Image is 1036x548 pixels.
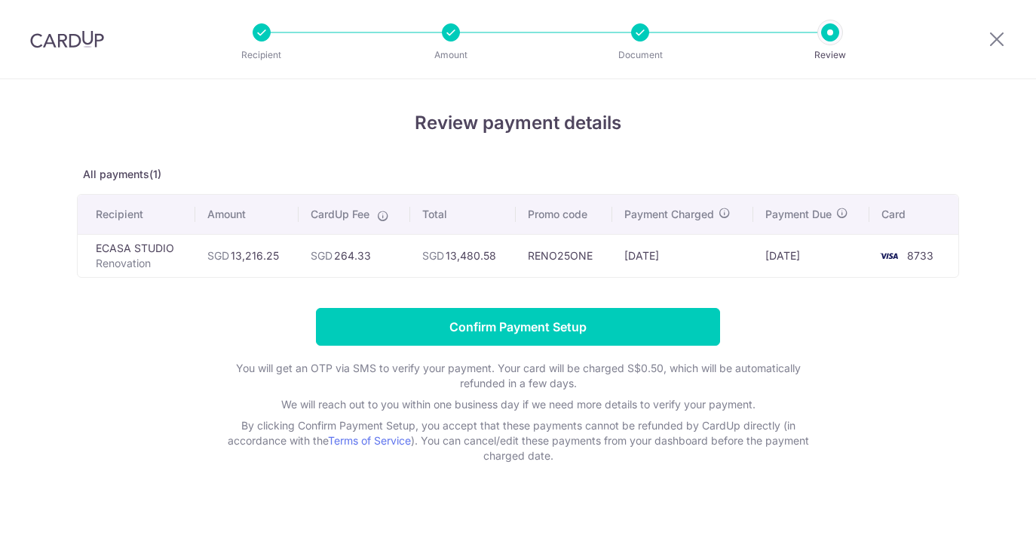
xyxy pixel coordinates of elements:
th: Recipient [78,195,195,234]
a: Terms of Service [328,434,411,447]
th: Card [869,195,958,234]
p: You will get an OTP via SMS to verify your payment. Your card will be charged S$0.50, which will ... [216,361,820,391]
img: CardUp [30,30,104,48]
td: 13,216.25 [195,234,299,277]
p: Renovation [96,256,183,271]
td: RENO25ONE [516,234,612,277]
td: [DATE] [753,234,869,277]
p: By clicking Confirm Payment Setup, you accept that these payments cannot be refunded by CardUp di... [216,418,820,463]
p: Recipient [206,48,317,63]
h4: Review payment details [77,109,959,137]
p: Document [584,48,696,63]
iframe: 打开一个小组件，您可以在其中找到更多信息 [943,503,1021,540]
td: 13,480.58 [410,234,516,277]
input: Confirm Payment Setup [316,308,720,346]
span: 8733 [907,249,933,262]
p: Amount [395,48,507,63]
th: Amount [195,195,299,234]
span: Payment Due [765,207,832,222]
td: ECASA STUDIO [78,234,195,277]
td: [DATE] [612,234,753,277]
p: We will reach out to you within one business day if we need more details to verify your payment. [216,397,820,412]
td: 264.33 [299,234,409,277]
span: CardUp Fee [311,207,369,222]
th: Promo code [516,195,612,234]
span: SGD [422,249,444,262]
span: SGD [311,249,333,262]
span: Payment Charged [624,207,714,222]
p: Review [774,48,886,63]
img: <span class="translation_missing" title="translation missing: en.account_steps.new_confirm_form.b... [874,247,904,265]
th: Total [410,195,516,234]
span: SGD [207,249,229,262]
p: All payments(1) [77,167,959,182]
